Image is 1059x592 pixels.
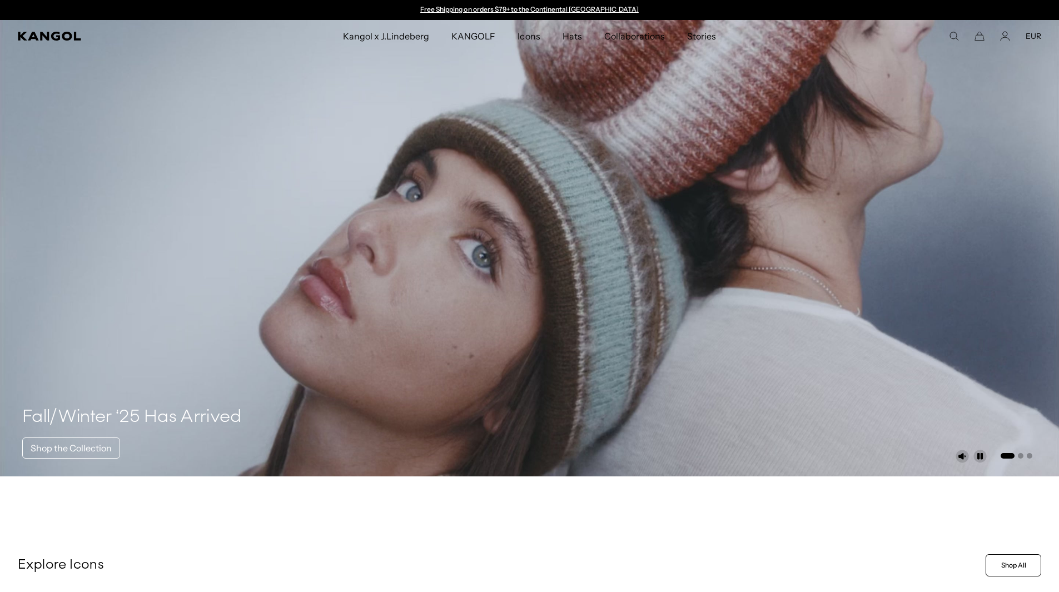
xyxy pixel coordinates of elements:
[1018,453,1023,459] button: Go to slide 2
[676,20,727,52] a: Stories
[332,20,441,52] a: Kangol x J.Lindeberg
[518,20,540,52] span: Icons
[1001,453,1015,459] button: Go to slide 1
[1026,31,1041,41] button: EUR
[440,20,506,52] a: KANGOLF
[604,20,665,52] span: Collaborations
[1000,31,1010,41] a: Account
[18,557,981,574] p: Explore Icons
[949,31,959,41] summary: Search here
[973,450,987,463] button: Pause
[22,437,120,459] a: Shop the Collection
[506,20,551,52] a: Icons
[1000,451,1032,460] ul: Select a slide to show
[986,554,1041,576] a: Shop All
[956,450,969,463] button: Unmute
[18,32,227,41] a: Kangol
[451,20,495,52] span: KANGOLF
[551,20,593,52] a: Hats
[420,5,639,13] a: Free Shipping on orders $79+ to the Continental [GEOGRAPHIC_DATA]
[1027,453,1032,459] button: Go to slide 3
[22,406,242,429] h4: Fall/Winter ‘25 Has Arrived
[415,6,644,14] div: 1 of 2
[975,31,985,41] button: Cart
[593,20,676,52] a: Collaborations
[687,20,716,52] span: Stories
[415,6,644,14] slideshow-component: Announcement bar
[343,20,430,52] span: Kangol x J.Lindeberg
[415,6,644,14] div: Announcement
[563,20,582,52] span: Hats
